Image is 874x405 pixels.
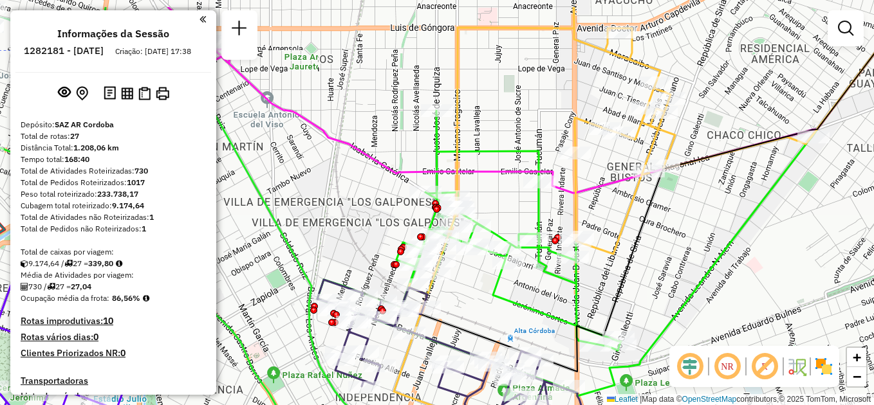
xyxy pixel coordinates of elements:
[71,282,91,291] strong: 27,04
[847,367,866,386] a: Zoom out
[21,165,206,177] div: Total de Atividades Roteirizadas:
[116,260,122,267] i: Meta Caixas/viagem: 325,98 Diferença: 13,82
[21,154,206,165] div: Tempo total:
[55,83,73,104] button: Exibir sessão original
[21,260,28,267] i: Cubagem total roteirizado
[21,246,206,258] div: Total de caixas por viagem:
[21,348,206,359] h4: Clientes Priorizados NR:
[93,331,98,343] strong: 0
[749,351,780,382] span: Exibir rótulo
[21,332,206,343] h4: Rotas vários dias:
[21,223,206,235] div: Total de Pedidos não Roteirizados:
[814,356,834,377] img: Exibir/Ocultar setores
[21,188,206,200] div: Peso total roteirizado:
[24,45,104,57] h6: 1282181 - [DATE]
[21,375,206,386] h4: Transportadoras
[135,166,148,175] strong: 730
[110,46,196,57] div: Criação: [DATE] 17:38
[847,348,866,367] a: Zoom in
[112,201,144,210] strong: 9.174,64
[70,131,79,141] strong: 27
[47,283,55,291] i: Total de rotas
[21,119,206,130] div: Depósito:
[118,84,136,102] button: Visualizar relatório de Roteirização
[21,142,206,154] div: Distância Total:
[21,177,206,188] div: Total de Pedidos Roteirizados:
[712,351,743,382] span: Ocultar NR
[21,293,109,303] span: Ocupação média da frota:
[149,212,154,222] strong: 1
[21,258,206,269] div: 9.174,64 / 27 =
[21,130,206,142] div: Total de rotas:
[21,316,206,327] h4: Rotas improdutivas:
[127,177,145,187] strong: 1017
[153,84,172,103] button: Imprimir Rotas
[853,349,861,365] span: +
[853,368,861,384] span: −
[64,260,73,267] i: Total de rotas
[21,212,206,223] div: Total de Atividades não Roteirizadas:
[227,15,252,44] a: Nova sessão e pesquisa
[55,120,114,129] strong: SAZ AR Cordoba
[101,84,118,104] button: Logs desbloquear sessão
[200,12,206,26] a: Clique aqui para minimizar o painel
[21,269,206,281] div: Média de Atividades por viagem:
[143,294,149,302] em: Média calculada utilizando a maior ocupação (%Peso ou %Cubagem) de cada rota da sessão. Rotas cro...
[21,283,28,291] i: Total de Atividades
[57,28,169,40] h4: Informações da Sessão
[607,395,638,404] a: Leaflet
[604,394,874,405] div: Map data © contributors,© 2025 TomTom, Microsoft
[64,154,89,164] strong: 168:40
[73,84,91,104] button: Centralizar mapa no depósito ou ponto de apoio
[88,258,113,268] strong: 339,80
[112,293,140,303] strong: 86,56%
[142,224,146,233] strong: 1
[136,84,153,103] button: Visualizar Romaneio
[833,15,859,41] a: Exibir filtros
[73,143,119,152] strong: 1.208,06 km
[682,395,737,404] a: OpenStreetMap
[786,356,807,377] img: Fluxo de ruas
[640,395,642,404] span: |
[21,200,206,212] div: Cubagem total roteirizado:
[21,281,206,292] div: 730 / 27 =
[120,347,126,359] strong: 0
[97,189,138,199] strong: 233.738,17
[103,315,113,327] strong: 10
[674,351,705,382] span: Ocultar deslocamento
[21,391,206,402] h4: Lista de veículos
